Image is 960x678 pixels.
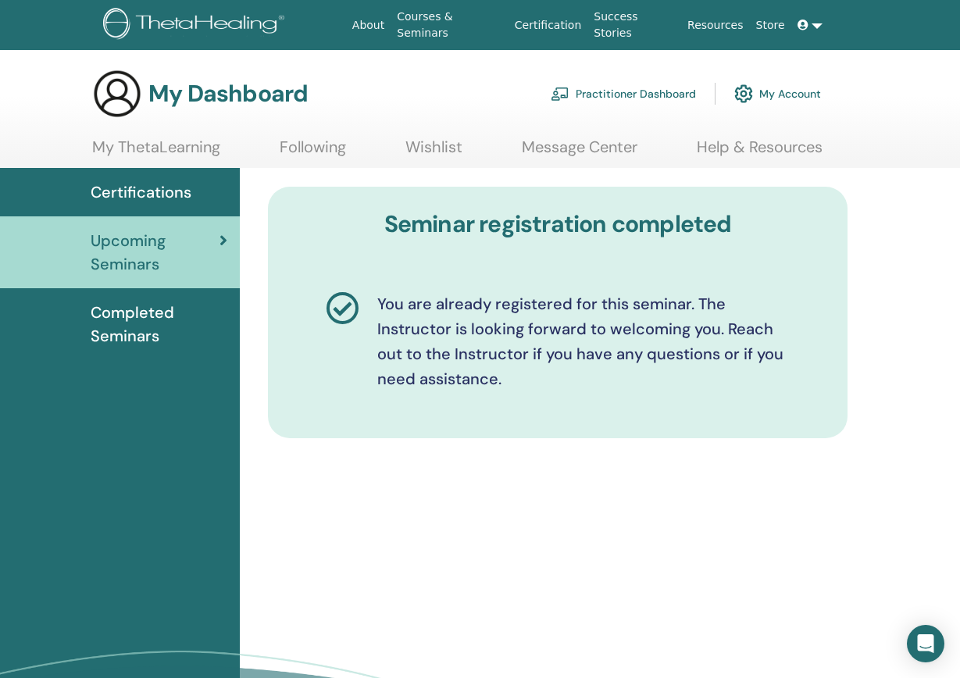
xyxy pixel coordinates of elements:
a: Success Stories [587,2,681,48]
a: Help & Resources [697,137,823,168]
a: Following [280,137,346,168]
img: generic-user-icon.jpg [92,69,142,119]
p: You are already registered for this seminar. The Instructor is looking forward to welcoming you. ... [377,291,790,391]
a: My ThetaLearning [92,137,220,168]
span: Certifications [91,180,191,204]
a: Courses & Seminars [391,2,509,48]
a: Resources [681,11,750,40]
a: Store [750,11,791,40]
div: Open Intercom Messenger [907,625,944,662]
a: About [346,11,391,40]
img: logo.png [103,8,290,43]
a: Message Center [522,137,637,168]
span: Completed Seminars [91,301,227,348]
a: Practitioner Dashboard [551,77,696,111]
a: Certification [509,11,587,40]
a: My Account [734,77,821,111]
img: cog.svg [734,80,753,107]
img: chalkboard-teacher.svg [551,87,569,101]
a: Wishlist [405,137,462,168]
span: Upcoming Seminars [91,229,219,276]
h3: Seminar registration completed [291,210,824,238]
h3: My Dashboard [148,80,308,108]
